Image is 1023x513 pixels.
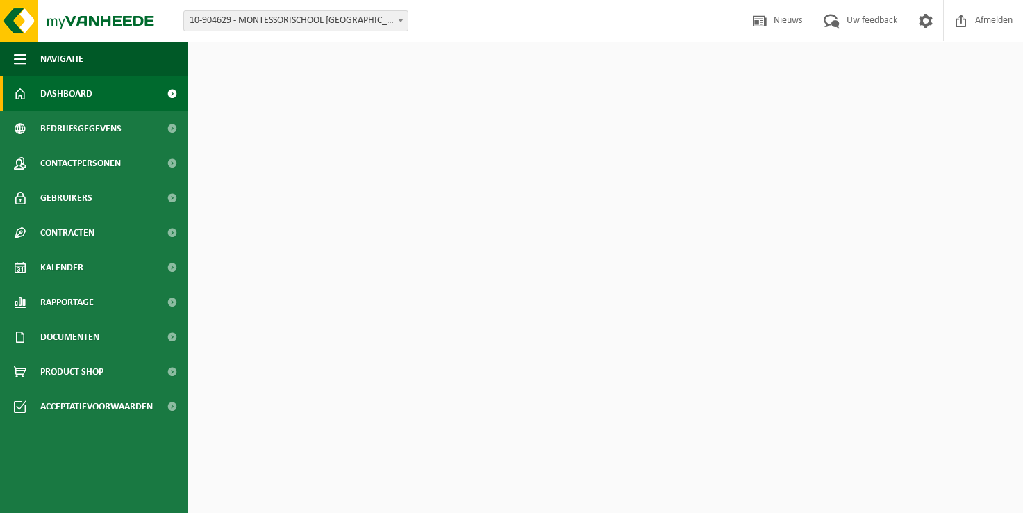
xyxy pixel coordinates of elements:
span: Contracten [40,215,94,250]
span: Documenten [40,320,99,355]
span: Product Shop [40,355,103,389]
span: Bedrijfsgegevens [40,111,122,146]
span: Kalender [40,250,83,285]
span: 10-904629 - MONTESSORISCHOOL KLIMOP - GENT [183,10,408,31]
span: Acceptatievoorwaarden [40,389,153,424]
span: 10-904629 - MONTESSORISCHOOL KLIMOP - GENT [184,11,408,31]
span: Navigatie [40,42,83,76]
span: Rapportage [40,285,94,320]
span: Contactpersonen [40,146,121,181]
span: Gebruikers [40,181,92,215]
span: Dashboard [40,76,92,111]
